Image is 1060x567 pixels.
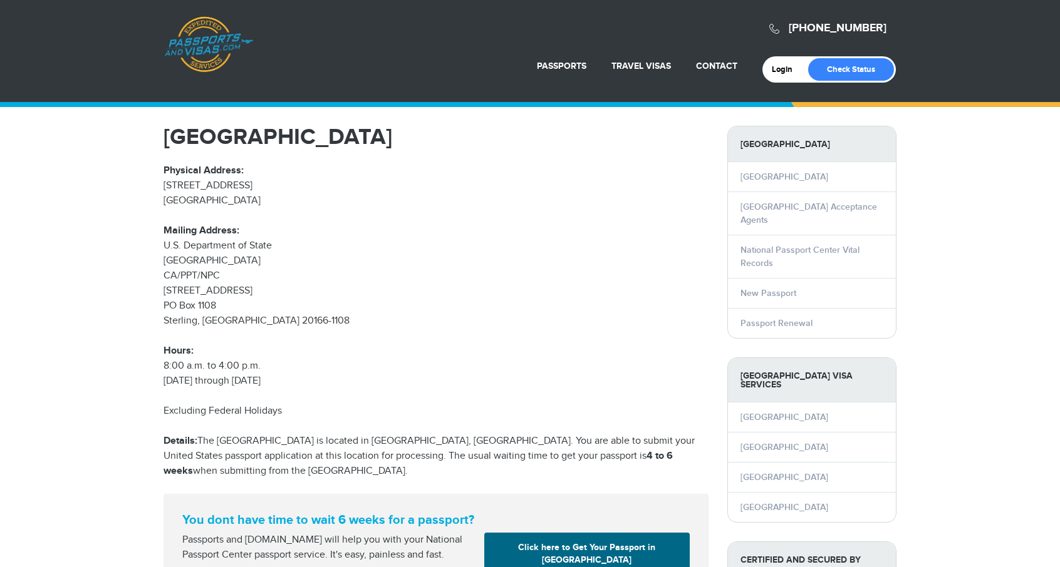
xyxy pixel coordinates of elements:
[164,165,244,176] strong: Physical Address:
[164,434,709,479] p: The [GEOGRAPHIC_DATA] is located in [GEOGRAPHIC_DATA], [GEOGRAPHIC_DATA]. You are able to submit ...
[164,163,709,389] p: [STREET_ADDRESS] [GEOGRAPHIC_DATA] U.S. Department of State [GEOGRAPHIC_DATA] CA/PPT/NPC [STREET_...
[164,16,253,73] a: Passports & [DOMAIN_NAME]
[740,442,828,452] a: [GEOGRAPHIC_DATA]
[740,245,860,268] a: National Passport Center Vital Records
[164,225,239,237] strong: Mailing Address:
[740,202,877,225] a: [GEOGRAPHIC_DATA] Acceptance Agents
[164,126,709,148] h1: [GEOGRAPHIC_DATA]
[808,58,894,81] a: Check Status
[728,358,896,402] strong: [GEOGRAPHIC_DATA] Visa Services
[164,345,194,357] strong: Hours:
[740,472,828,483] a: [GEOGRAPHIC_DATA]
[164,450,673,477] strong: 4 to 6 weeks
[740,288,796,299] a: New Passport
[740,318,813,329] a: Passport Renewal
[177,533,479,563] div: Passports and [DOMAIN_NAME] will help you with your National Passport Center passport service. It...
[740,171,828,182] a: [GEOGRAPHIC_DATA]
[696,61,737,71] a: Contact
[772,64,801,74] a: Login
[164,404,709,419] p: Excluding Federal Holidays
[740,412,828,422] a: [GEOGRAPHIC_DATA]
[789,21,886,35] a: [PHONE_NUMBER]
[728,126,896,162] strong: [GEOGRAPHIC_DATA]
[537,61,586,71] a: Passports
[164,435,197,447] strong: Details:
[611,61,671,71] a: Travel Visas
[740,502,828,513] a: [GEOGRAPHIC_DATA]
[182,513,690,528] strong: You dont have time to wait 6 weeks for a passport?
